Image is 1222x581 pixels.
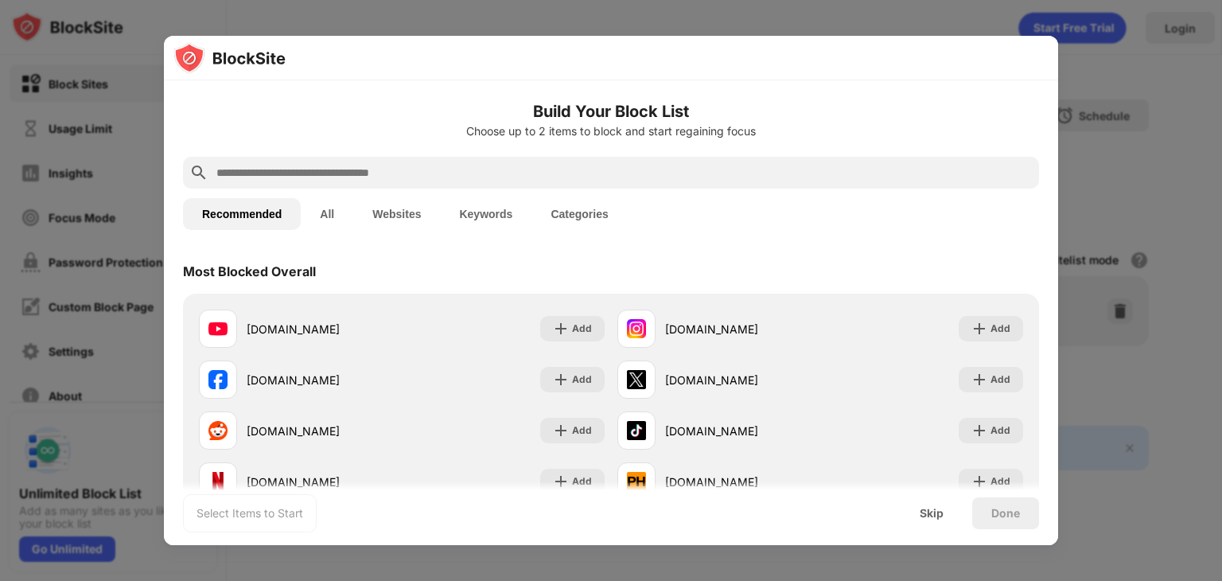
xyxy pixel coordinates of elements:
img: favicons [208,421,228,440]
div: Done [991,507,1020,520]
div: Add [990,423,1010,439]
div: Add [990,321,1010,337]
div: [DOMAIN_NAME] [247,372,402,388]
h6: Build Your Block List [183,99,1039,123]
img: favicons [208,319,228,338]
div: [DOMAIN_NAME] [665,372,820,388]
div: Add [990,474,1010,489]
button: Recommended [183,198,301,230]
div: [DOMAIN_NAME] [247,423,402,439]
div: [DOMAIN_NAME] [247,474,402,490]
div: Skip [920,507,944,520]
img: favicons [627,370,646,389]
button: Keywords [440,198,531,230]
div: Add [572,372,592,388]
img: favicons [208,370,228,389]
div: Add [572,474,592,489]
button: Websites [353,198,440,230]
img: search.svg [189,163,208,182]
button: Categories [531,198,627,230]
img: favicons [208,472,228,491]
div: [DOMAIN_NAME] [665,423,820,439]
div: [DOMAIN_NAME] [665,474,820,490]
div: Most Blocked Overall [183,263,316,279]
button: All [301,198,353,230]
div: Add [572,423,592,439]
div: Select Items to Start [197,505,303,521]
img: favicons [627,472,646,491]
div: Choose up to 2 items to block and start regaining focus [183,125,1039,138]
div: [DOMAIN_NAME] [665,321,820,337]
div: Add [572,321,592,337]
img: logo-blocksite.svg [173,42,286,74]
div: Add [990,372,1010,388]
div: [DOMAIN_NAME] [247,321,402,337]
img: favicons [627,319,646,338]
img: favicons [627,421,646,440]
